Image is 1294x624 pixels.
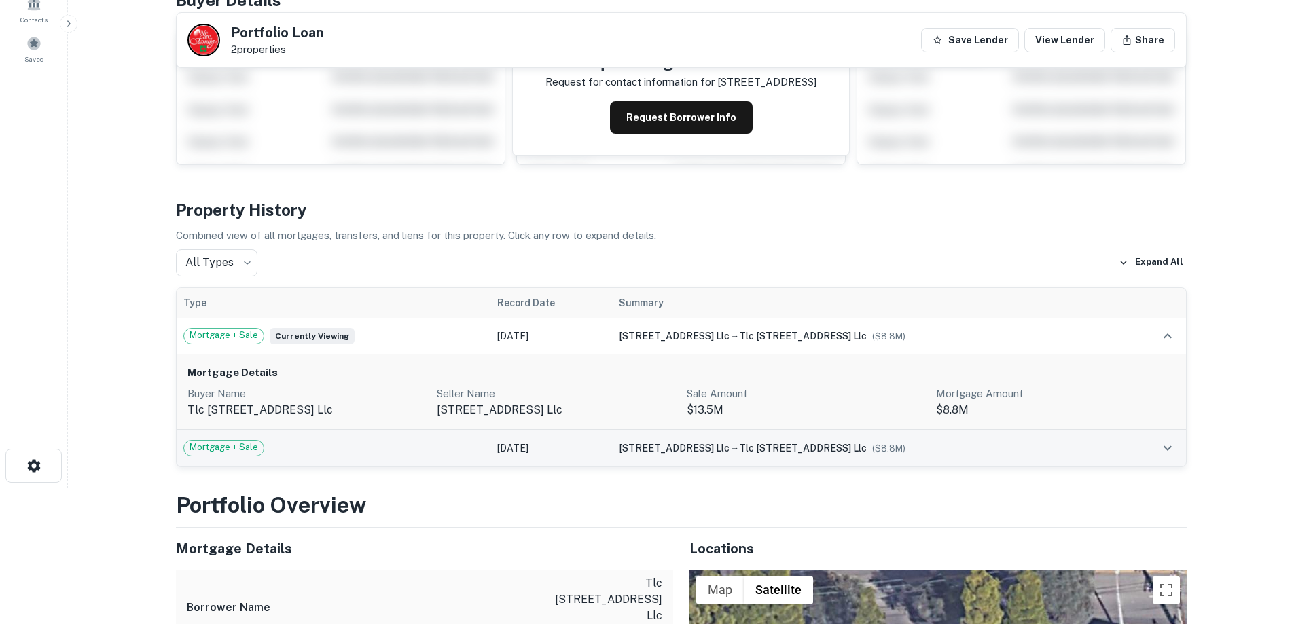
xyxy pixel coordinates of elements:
[4,31,64,67] a: Saved
[437,386,676,402] p: Seller Name
[619,441,1116,456] div: →
[936,386,1175,402] p: Mortgage Amount
[872,443,905,454] span: ($ 8.8M )
[231,26,324,39] h5: Portfolio Loan
[187,600,270,616] h6: Borrower Name
[1024,28,1105,52] a: View Lender
[490,318,612,354] td: [DATE]
[872,331,905,342] span: ($ 8.8M )
[184,441,264,454] span: Mortgage + Sale
[619,443,730,454] span: [STREET_ADDRESS] llc
[1111,28,1175,52] button: Share
[1115,253,1187,273] button: Expand All
[490,288,612,318] th: Record Date
[187,402,427,418] p: tlc [STREET_ADDRESS] llc
[619,331,730,342] span: [STREET_ADDRESS] llc
[540,575,662,624] p: tlc [STREET_ADDRESS] llc
[1156,325,1179,348] button: expand row
[687,402,926,418] p: $13.5M
[176,249,257,276] div: All Types
[1153,576,1180,604] button: Toggle fullscreen view
[270,328,355,344] span: Currently viewing
[176,538,673,559] h5: Mortgage Details
[612,288,1123,318] th: Summary
[545,74,715,90] p: Request for contact information for
[689,538,1187,559] h5: Locations
[20,14,48,25] span: Contacts
[619,329,1116,344] div: →
[176,227,1187,244] p: Combined view of all mortgages, transfers, and liens for this property. Click any row to expand d...
[687,386,926,402] p: Sale Amount
[177,288,491,318] th: Type
[744,576,813,604] button: Show satellite imagery
[610,101,753,134] button: Request Borrower Info
[490,430,612,466] td: [DATE]
[176,198,1187,222] h4: Property History
[921,28,1019,52] button: Save Lender
[176,489,1187,521] h3: Portfolio Overview
[437,402,676,418] p: [STREET_ADDRESS] llc
[696,576,744,604] button: Show street map
[187,386,427,402] p: Buyer Name
[717,74,816,90] p: [STREET_ADDRESS]
[739,331,867,342] span: tlc [STREET_ADDRESS] llc
[187,365,1175,381] h6: Mortgage Details
[231,43,324,56] p: 2 properties
[184,329,264,342] span: Mortgage + Sale
[1226,515,1294,581] iframe: Chat Widget
[1156,437,1179,460] button: expand row
[936,402,1175,418] p: $8.8M
[739,443,867,454] span: tlc [STREET_ADDRESS] llc
[24,54,44,65] span: Saved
